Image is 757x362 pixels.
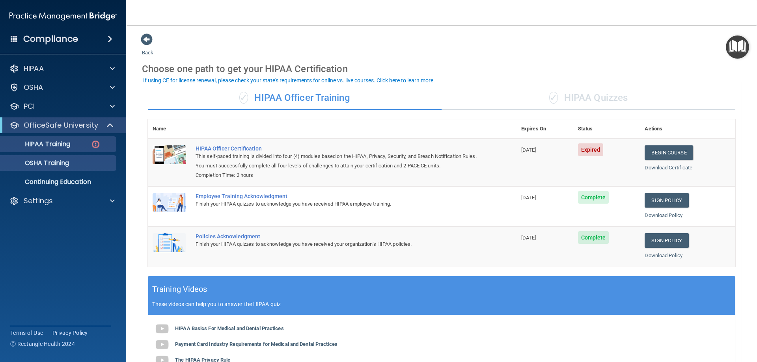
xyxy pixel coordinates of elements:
a: OSHA [9,83,115,92]
div: Choose one path to get your HIPAA Certification [142,58,741,80]
p: OSHA [24,83,43,92]
img: gray_youtube_icon.38fcd6cc.png [154,321,170,337]
th: Status [573,119,640,139]
a: HIPAA [9,64,115,73]
p: Continuing Education [5,178,113,186]
h4: Compliance [23,33,78,45]
span: [DATE] [521,195,536,200]
div: If using CE for license renewal, please check your state's requirements for online vs. live cours... [143,78,435,83]
span: Complete [578,191,609,204]
div: Employee Training Acknowledgment [196,193,477,199]
a: OfficeSafe University [9,121,114,130]
h5: Training Videos [152,282,207,296]
div: HIPAA Officer Training [148,86,442,110]
span: Ⓒ Rectangle Health 2024 [10,340,75,348]
a: Settings [9,196,115,206]
span: ✓ [239,92,248,104]
span: ✓ [549,92,558,104]
div: Policies Acknowledgment [196,233,477,239]
p: OfficeSafe University [24,121,98,130]
a: Begin Course [645,145,693,160]
span: Complete [578,231,609,244]
iframe: Drift Widget Chat Controller [621,306,748,338]
a: Back [142,40,153,56]
p: HIPAA [24,64,44,73]
a: HIPAA Officer Certification [196,145,477,152]
img: gray_youtube_icon.38fcd6cc.png [154,337,170,353]
div: This self-paced training is divided into four (4) modules based on the HIPAA, Privacy, Security, ... [196,152,477,171]
a: Download Policy [645,212,682,218]
p: Settings [24,196,53,206]
a: Download Policy [645,252,682,258]
span: [DATE] [521,235,536,241]
a: Sign Policy [645,233,688,248]
p: PCI [24,102,35,111]
a: PCI [9,102,115,111]
th: Name [148,119,191,139]
b: HIPAA Basics For Medical and Dental Practices [175,325,284,331]
div: Finish your HIPAA quizzes to acknowledge you have received your organization’s HIPAA policies. [196,239,477,249]
img: PMB logo [9,8,117,24]
a: Terms of Use [10,329,43,337]
p: HIPAA Training [5,140,70,148]
p: These videos can help you to answer the HIPAA quiz [152,301,731,307]
b: Payment Card Industry Requirements for Medical and Dental Practices [175,341,337,347]
th: Actions [640,119,735,139]
a: Download Certificate [645,165,692,171]
img: danger-circle.6113f641.png [91,139,101,149]
a: Sign Policy [645,193,688,208]
p: OSHA Training [5,159,69,167]
button: If using CE for license renewal, please check your state's requirements for online vs. live cours... [142,76,436,84]
th: Expires On [516,119,573,139]
div: HIPAA Quizzes [442,86,735,110]
span: [DATE] [521,147,536,153]
span: Expired [578,143,604,156]
div: Completion Time: 2 hours [196,171,477,180]
button: Open Resource Center [726,35,749,59]
a: Privacy Policy [52,329,88,337]
div: Finish your HIPAA quizzes to acknowledge you have received HIPAA employee training. [196,199,477,209]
